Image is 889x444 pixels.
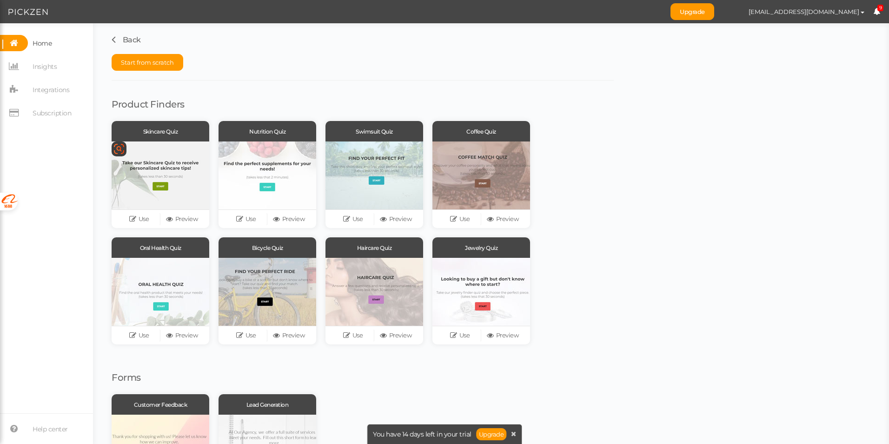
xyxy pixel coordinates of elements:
a: Preview [481,329,524,342]
div: Bicycle Quiz [219,237,316,258]
img: Pickzen logo [8,7,48,18]
a: Preview [160,329,203,342]
button: [EMAIL_ADDRESS][DOMAIN_NAME] [740,4,873,20]
button: Start from scratch [112,54,183,71]
a: Preview [374,213,417,226]
div: Coffee Quiz [432,121,530,141]
a: Use [118,213,160,226]
a: Preview [267,329,310,342]
span: Help center [33,422,68,437]
a: Upgrade [476,428,507,440]
div: Skincare Quiz [112,121,209,141]
a: Preview [267,213,310,226]
span: Insights [33,59,57,74]
span: You have 14 days left in your trial [373,431,471,437]
a: Use [332,329,374,342]
span: Home [33,36,52,51]
a: Use [438,213,481,226]
a: Preview [374,329,417,342]
a: Preview [481,213,524,226]
div: Oral Health Quiz [112,237,209,258]
div: Jewelry Quiz [432,237,530,258]
h1: Forms [112,372,614,383]
a: Use [225,329,267,342]
div: Customer Feedback [112,394,209,415]
div: Haircare Quiz [325,237,423,258]
a: Use [438,329,481,342]
div: Swimsuit Quiz [325,121,423,141]
div: Nutrition Quiz [219,121,316,141]
a: Use [118,329,160,342]
span: Start from scratch [121,59,174,66]
a: Upgrade [670,3,714,20]
img: svg+xml,%3Csvg%20xmlns%3D%22http%3A%2F%2Fwww.w3.org%2F2000%2Fsvg%22%20width%3D%2224%22%20height%3... [113,143,125,155]
a: Preview [160,213,203,226]
span: Integrations [33,82,69,97]
a: Use [225,213,267,226]
a: Back [112,35,141,44]
div: Lead Generation [219,394,316,415]
span: 9 [877,5,884,12]
span: Subscription [33,106,71,121]
h1: Product Finders [112,99,614,109]
span: [EMAIL_ADDRESS][DOMAIN_NAME] [749,8,859,15]
a: Use [332,213,374,226]
img: 8c801ccf6cf7b591238526ce0277185e [723,4,740,20]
